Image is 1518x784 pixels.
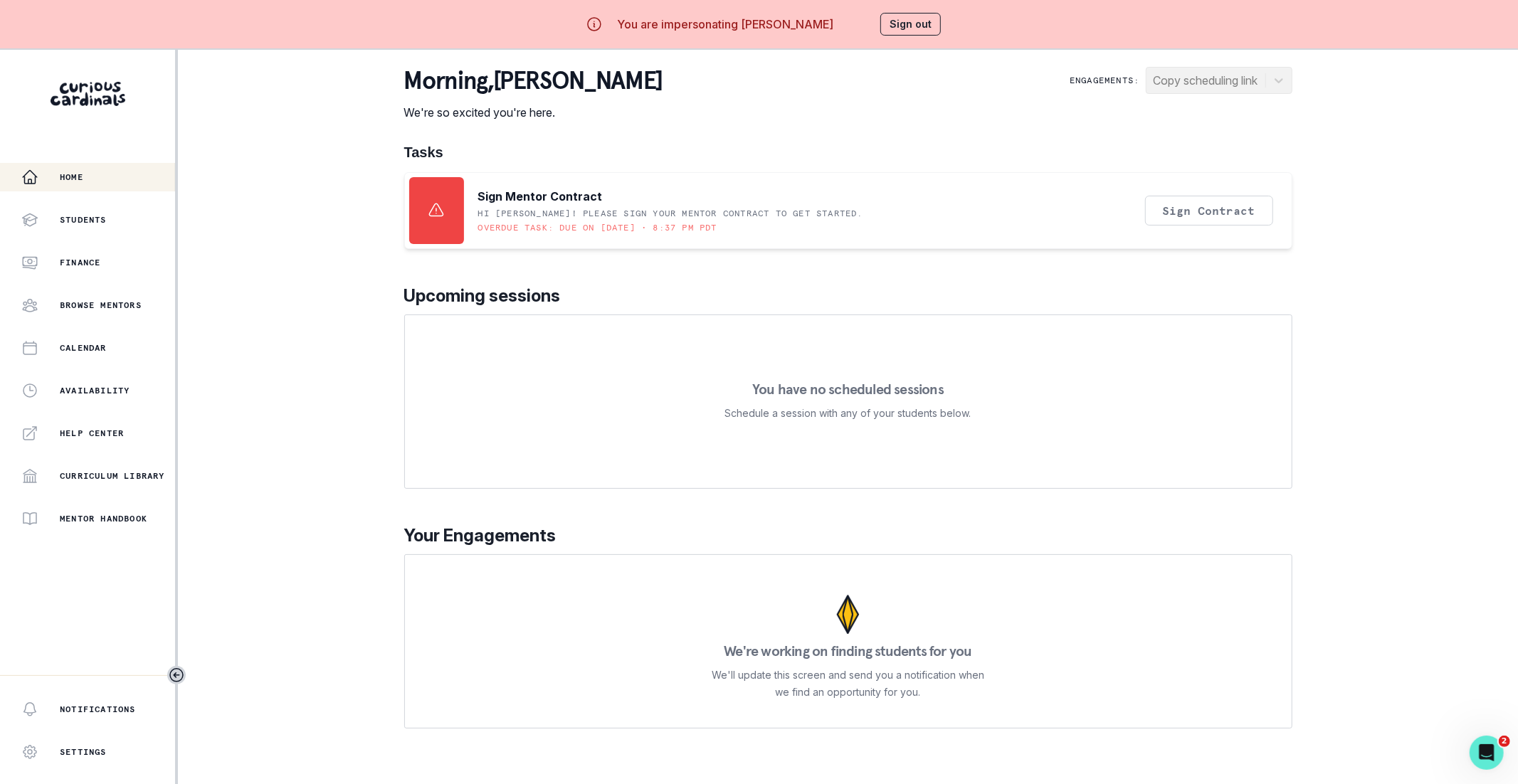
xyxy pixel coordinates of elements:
[51,82,125,106] img: Curious Cardinals Logo
[404,283,1292,309] p: Upcoming sessions
[724,644,971,658] p: We're working on finding students for you
[752,382,944,396] p: You have no scheduled sessions
[404,523,1292,549] p: Your Engagements
[167,666,186,684] button: Toggle sidebar
[478,188,603,205] p: Sign Mentor Contract
[1145,196,1273,226] button: Sign Contract
[60,300,142,311] p: Browse Mentors
[60,704,136,715] p: Notifications
[712,667,985,701] p: We'll update this screen and send you a notification when we find an opportunity for you.
[60,171,83,183] p: Home
[60,428,124,439] p: Help Center
[404,144,1292,161] h1: Tasks
[60,385,130,396] p: Availability
[880,13,941,36] button: Sign out
[404,104,663,121] p: We're so excited you're here.
[478,208,863,219] p: Hi [PERSON_NAME]! Please sign your mentor contract to get started.
[1070,75,1139,86] p: Engagements:
[60,513,147,524] p: Mentor Handbook
[478,222,717,233] p: Overdue task: Due on [DATE] • 8:37 PM PDT
[60,257,100,268] p: Finance
[1470,736,1504,770] iframe: Intercom live chat
[617,16,833,33] p: You are impersonating [PERSON_NAME]
[60,746,107,758] p: Settings
[1499,736,1510,747] span: 2
[60,470,165,482] p: Curriculum Library
[725,405,971,422] p: Schedule a session with any of your students below.
[404,67,663,95] p: morning , [PERSON_NAME]
[60,342,107,354] p: Calendar
[60,214,107,226] p: Students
